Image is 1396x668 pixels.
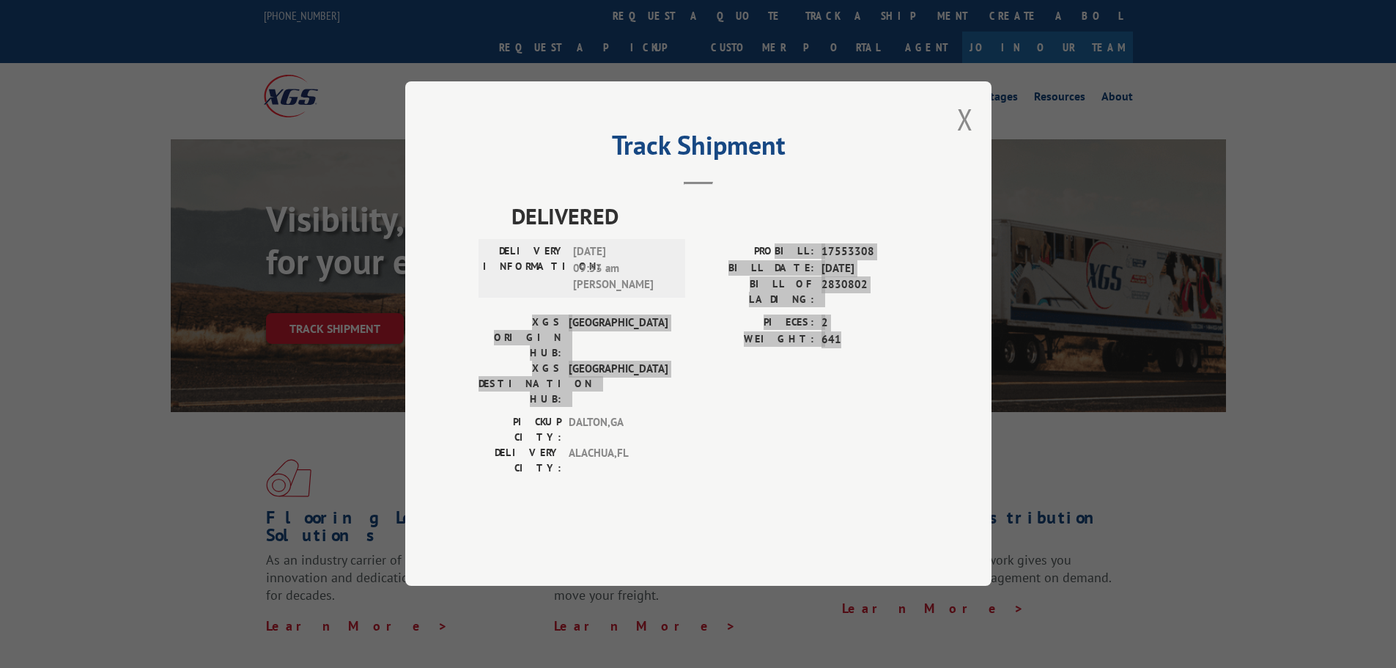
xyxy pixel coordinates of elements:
span: 641 [821,331,918,348]
span: 17553308 [821,244,918,261]
span: ALACHUA , FL [569,446,668,477]
span: [GEOGRAPHIC_DATA] [569,361,668,408]
label: PICKUP CITY: [479,415,561,446]
span: [DATE] 09:53 am [PERSON_NAME] [573,244,672,294]
button: Close modal [957,100,973,139]
span: 2830802 [821,277,918,308]
label: WEIGHT: [698,331,814,348]
label: XGS DESTINATION HUB: [479,361,561,408]
label: BILL DATE: [698,260,814,277]
span: DALTON , GA [569,415,668,446]
span: DELIVERED [512,200,918,233]
span: [DATE] [821,260,918,277]
label: PROBILL: [698,244,814,261]
label: BILL OF LADING: [698,277,814,308]
label: DELIVERY CITY: [479,446,561,477]
span: [GEOGRAPHIC_DATA] [569,315,668,361]
label: DELIVERY INFORMATION: [483,244,566,294]
label: PIECES: [698,315,814,332]
h2: Track Shipment [479,135,918,163]
span: 2 [821,315,918,332]
label: XGS ORIGIN HUB: [479,315,561,361]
